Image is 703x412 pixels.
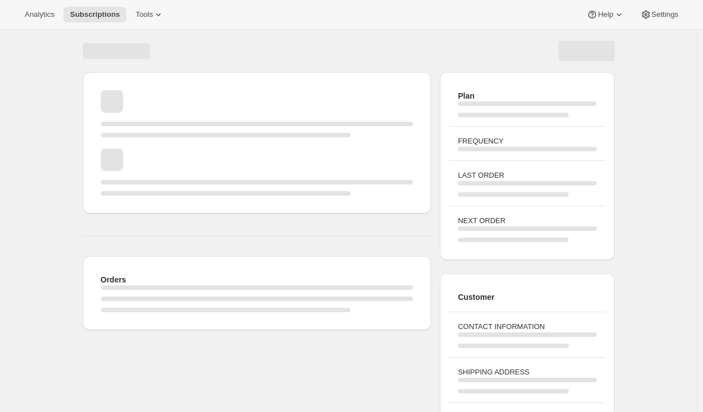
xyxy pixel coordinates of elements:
[63,7,126,22] button: Subscriptions
[458,136,596,147] h3: FREQUENCY
[458,170,596,181] h3: LAST ORDER
[18,7,61,22] button: Analytics
[129,7,171,22] button: Tools
[458,215,596,226] h3: NEXT ORDER
[652,10,678,19] span: Settings
[598,10,613,19] span: Help
[458,291,596,303] h2: Customer
[458,90,596,101] h2: Plan
[580,7,631,22] button: Help
[101,274,414,285] h2: Orders
[25,10,54,19] span: Analytics
[458,321,596,332] h3: CONTACT INFORMATION
[634,7,685,22] button: Settings
[135,10,153,19] span: Tools
[70,10,120,19] span: Subscriptions
[458,367,596,378] h3: SHIPPING ADDRESS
